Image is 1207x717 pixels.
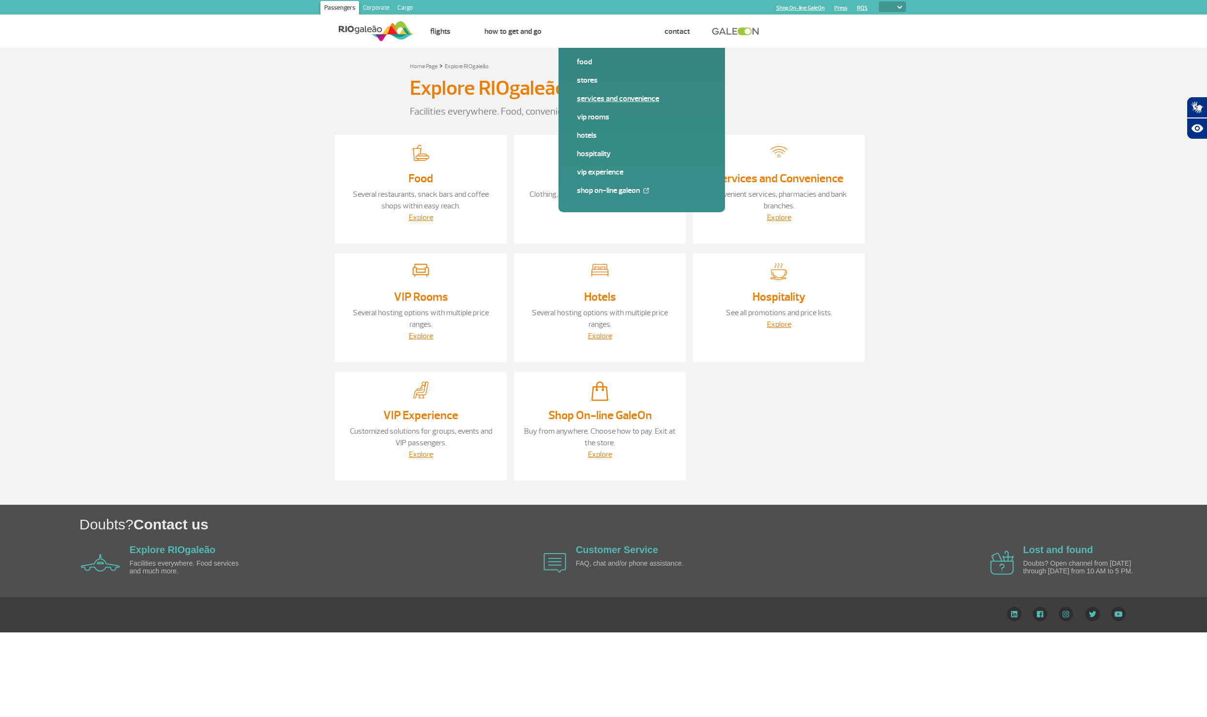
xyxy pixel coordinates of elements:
[532,308,668,329] a: Several hosting options with multiple price ranges.
[1023,560,1134,575] p: Doubts? Open channel from [DATE] through [DATE] from 10 AM to 5 PM.
[410,76,566,101] h3: Explore RIOgaleão
[576,544,658,555] a: Customer Service
[1007,607,1022,621] img: LinkedIn
[350,426,492,448] a: Customized solutions for groups, events and VIP passengers.
[1187,97,1207,118] button: Abrir tradutor de língua de sinais.
[588,331,612,341] a: Explore
[990,551,1014,575] img: airplane icon
[577,112,707,122] a: VIP Rooms
[79,514,1207,534] h1: Doubts?
[359,1,393,16] a: Corporate
[394,290,448,304] a: VIP Rooms
[81,554,120,571] img: airplane icon
[409,450,433,459] a: Explore
[753,290,805,304] a: Hospitality
[1187,97,1207,139] div: Plugin de acessibilidade da Hand Talk.
[409,331,433,341] a: Explore
[767,213,791,222] a: Explore
[484,27,542,36] a: How to get and go
[714,171,844,186] a: Services and Convenience
[130,544,216,555] a: Explore RIOgaleão
[577,185,707,196] a: Shop On-line GaleOn
[543,553,566,573] img: airplane icon
[353,190,489,211] a: Several restaurants, snack bars and coffee shops within easy reach.
[711,190,847,211] a: Convenient services, pharmacies and bank branches.
[577,130,707,141] a: Hotels
[353,308,489,329] a: Several hosting options with multiple price ranges.
[383,408,458,423] a: VIP Experience
[130,560,241,575] p: Facilities everywhere. Food services and much more.
[548,408,652,423] a: Shop On-line GaleOn
[575,27,631,36] a: Explore RIOgaleão
[1058,607,1073,621] img: Instagram
[664,27,690,36] a: Contact
[524,426,676,448] a: Buy from anywhere. Choose how to pay. Exit at the store.
[410,63,438,70] a: Home Page
[1033,607,1047,621] img: Facebook
[857,5,868,11] a: RQS
[320,1,359,16] a: Passengers
[577,167,707,177] a: VIP Experience
[1085,607,1100,621] img: Twitter
[134,516,209,532] span: Contact us
[445,63,489,70] a: Explore RIOgaleão
[439,60,443,71] a: >
[576,560,687,567] p: FAQ, chat and/or phone assistance.
[643,188,649,193] img: External Link Icon
[834,5,847,11] a: Press
[1023,544,1093,555] a: Lost and found
[529,190,671,199] a: Clothing, accessories, electronics and more.
[408,171,433,186] a: Food
[393,1,417,16] a: Cargo
[577,148,707,159] a: Hospitality
[577,75,707,86] a: Stores
[409,213,433,222] a: Explore
[726,308,832,318] a: See all promotions and price lists.
[1111,607,1126,621] img: YouTube
[1187,118,1207,139] button: Abrir recursos assistivos.
[584,290,616,304] a: Hotels
[410,104,797,119] p: Facilities everywhere. Food, convenience and services.
[767,320,791,329] a: Explore
[577,93,707,104] a: Services and Convenience
[588,450,612,459] a: Explore
[430,27,451,36] a: Flights
[577,57,707,67] a: Food
[776,5,825,11] a: Shop On-line GaleOn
